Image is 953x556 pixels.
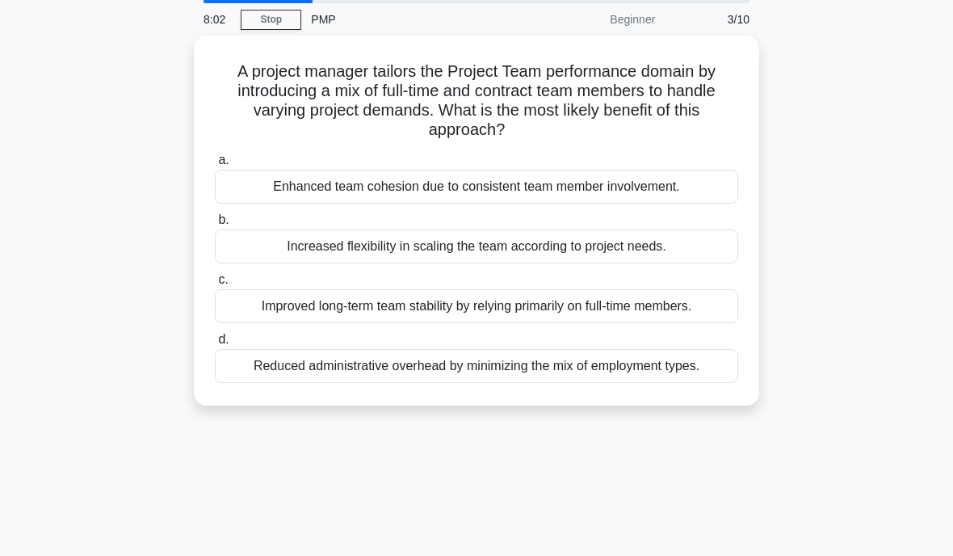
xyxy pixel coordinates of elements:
[215,289,738,323] div: Improved long-term team stability by relying primarily on full-time members.
[301,3,523,36] div: PMP
[218,213,229,226] span: b.
[215,349,738,383] div: Reduced administrative overhead by minimizing the mix of employment types.
[241,10,301,30] a: Stop
[218,272,228,286] span: c.
[218,332,229,346] span: d.
[215,230,738,263] div: Increased flexibility in scaling the team according to project needs.
[215,170,738,204] div: Enhanced team cohesion due to consistent team member involvement.
[213,61,740,141] h5: A project manager tailors the Project Team performance domain by introducing a mix of full-time a...
[194,3,241,36] div: 8:02
[523,3,665,36] div: Beginner
[665,3,759,36] div: 3/10
[218,153,229,166] span: a.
